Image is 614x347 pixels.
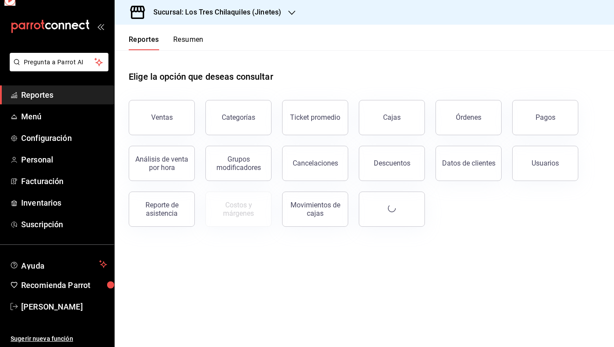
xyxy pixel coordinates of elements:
button: Análisis de venta por hora [129,146,195,181]
button: Ventas [129,100,195,135]
div: Análisis de venta por hora [134,155,189,172]
span: Inventarios [21,197,107,209]
span: Suscripción [21,218,107,230]
div: Movimientos de cajas [288,201,342,218]
div: navigation tabs [129,35,204,50]
button: Datos de clientes [435,146,502,181]
span: Reportes [21,89,107,101]
h1: Elige la opción que deseas consultar [129,70,273,83]
span: Facturación [21,175,107,187]
div: Pagos [536,113,555,122]
div: Órdenes [456,113,481,122]
button: Cancelaciones [282,146,348,181]
div: Ticket promedio [290,113,340,122]
button: Descuentos [359,146,425,181]
span: Personal [21,154,107,166]
button: open_drawer_menu [97,23,104,30]
span: Sugerir nueva función [11,334,107,343]
a: Cajas [359,100,425,135]
span: Ayuda [21,259,96,269]
button: Pagos [512,100,578,135]
button: Órdenes [435,100,502,135]
div: Usuarios [532,159,559,167]
button: Usuarios [512,146,578,181]
button: Movimientos de cajas [282,192,348,227]
div: Costos y márgenes [211,201,266,218]
span: Menú [21,111,107,122]
span: Pregunta a Parrot AI [24,58,95,67]
div: Cajas [383,112,401,123]
div: Categorías [222,113,255,122]
button: Resumen [173,35,204,50]
div: Cancelaciones [293,159,338,167]
span: Recomienda Parrot [21,279,107,291]
div: Grupos modificadores [211,155,266,172]
button: Ticket promedio [282,100,348,135]
span: Configuración [21,132,107,144]
a: Pregunta a Parrot AI [6,64,108,73]
span: [PERSON_NAME] [21,301,107,313]
div: Reporte de asistencia [134,201,189,218]
div: Datos de clientes [442,159,495,167]
button: Grupos modificadores [205,146,272,181]
div: Descuentos [374,159,410,167]
div: Ventas [151,113,173,122]
button: Categorías [205,100,272,135]
h3: Sucursal: Los Tres Chilaquiles (Jinetes) [146,7,281,18]
button: Pregunta a Parrot AI [10,53,108,71]
button: Reportes [129,35,159,50]
button: Reporte de asistencia [129,192,195,227]
button: Contrata inventarios para ver este reporte [205,192,272,227]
